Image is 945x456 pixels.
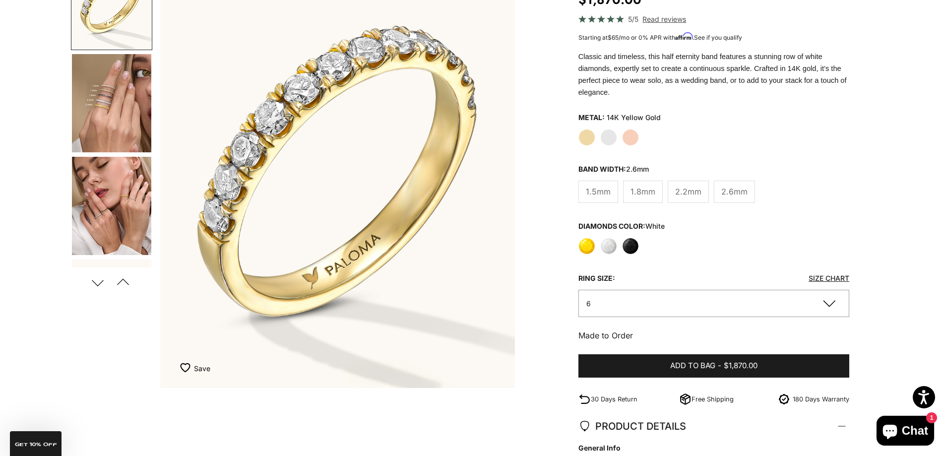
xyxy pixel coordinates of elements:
[608,34,619,41] span: $65
[578,418,686,435] span: PRODUCT DETAILS
[578,219,665,234] legend: Diamonds Color:
[578,271,615,286] legend: Ring Size:
[578,354,850,378] button: Add to bag-$1,870.00
[607,110,661,125] variant-option-value: 14K Yellow Gold
[721,185,748,198] span: 2.6mm
[591,394,637,404] p: 30 Days Return
[586,299,591,308] span: 6
[642,13,686,25] span: Read reviews
[586,185,611,198] span: 1.5mm
[578,53,847,96] span: Classic and timeless, this half eternity band features a stunning row of white diamonds, expertly...
[630,185,655,198] span: 1.8mm
[578,329,850,342] p: Made to Order
[72,54,151,152] img: #YellowGold #WhiteGold #RoseGold
[578,34,742,41] span: Starting at /mo or 0% APR with .
[72,260,151,358] img: #YellowGold
[670,360,715,372] span: Add to bag
[578,290,850,317] button: 6
[724,360,757,372] span: $1,870.00
[578,162,649,177] legend: Band Width:
[675,185,701,198] span: 2.2mm
[72,157,151,255] img: #YellowGold #WhiteGold #RoseGold
[180,358,210,378] button: Add to Wishlist
[578,443,840,454] strong: General Info
[15,442,57,447] span: GET 10% Off
[10,431,62,456] div: GET 10% Off
[71,53,152,153] button: Go to item 4
[628,13,638,25] span: 5/5
[180,363,194,373] img: wishlist
[645,222,665,230] variant-option-value: white
[874,416,937,448] inbox-online-store-chat: Shopify online store chat
[578,408,850,445] summary: PRODUCT DETAILS
[578,110,605,125] legend: Metal:
[578,13,850,25] a: 5/5 Read reviews
[71,156,152,256] button: Go to item 5
[675,33,693,40] span: Affirm
[694,34,742,41] a: See if you qualify - Learn more about Affirm Financing (opens in modal)
[71,259,152,359] button: Go to item 6
[692,394,734,404] p: Free Shipping
[626,165,649,173] variant-option-value: 2.6mm
[809,274,849,282] a: Size Chart
[793,394,849,404] p: 180 Days Warranty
